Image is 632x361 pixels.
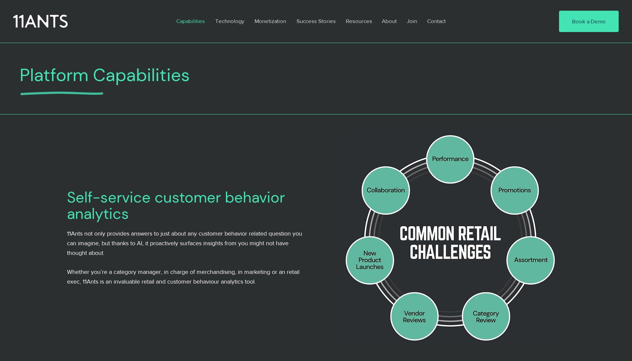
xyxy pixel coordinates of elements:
[341,13,377,29] a: Resources
[572,17,606,25] span: Book a Demo
[327,131,573,345] img: 11ants diagram_2x.png
[378,13,400,29] p: About
[210,13,250,29] a: Technology
[559,11,619,32] a: Book a Demo
[424,13,449,29] p: Contact
[377,13,402,29] a: About
[67,269,300,285] span: Whether you’re a category manager, in charge of merchandising, in marketing or an retail exec, 11...
[20,63,190,86] span: Platform Capabilities
[171,13,210,29] a: Capabilities
[293,13,339,29] p: Success Stories
[342,13,375,29] p: Resources
[173,13,208,29] p: Capabilities
[67,188,285,224] span: Self-service customer behavior analytics
[250,13,292,29] a: Monetization
[67,230,302,256] span: 11Ants not only provides answers to just about any customer behavior related question you can ima...
[403,13,420,29] p: Join
[212,13,248,29] p: Technology
[171,13,539,29] nav: Site
[251,13,290,29] p: Monetization
[402,13,422,29] a: Join
[292,13,341,29] a: Success Stories
[422,13,451,29] a: Contact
